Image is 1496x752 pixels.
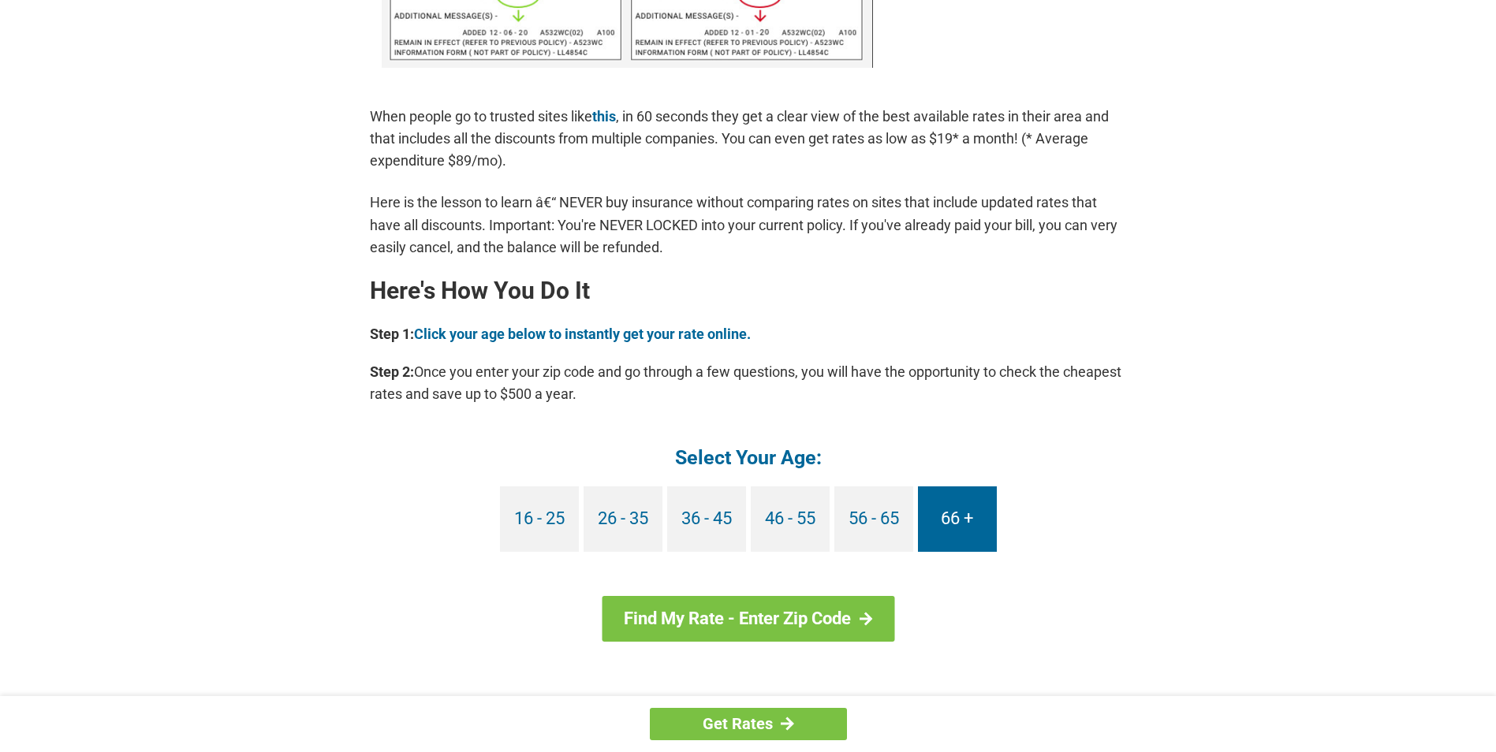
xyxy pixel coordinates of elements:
p: Here is the lesson to learn â€“ NEVER buy insurance without comparing rates on sites that include... [370,192,1127,258]
a: Find My Rate - Enter Zip Code [602,596,894,642]
a: 66 + [918,486,997,552]
a: Click your age below to instantly get your rate online. [414,326,751,342]
b: Step 2: [370,363,414,380]
a: 26 - 35 [584,486,662,552]
a: 56 - 65 [834,486,913,552]
p: When people go to trusted sites like , in 60 seconds they get a clear view of the best available ... [370,106,1127,172]
b: Step 1: [370,326,414,342]
a: 36 - 45 [667,486,746,552]
a: 46 - 55 [751,486,830,552]
h4: Select Your Age: [370,445,1127,471]
a: 16 - 25 [500,486,579,552]
a: this [592,108,616,125]
h2: Here's How You Do It [370,278,1127,303]
p: Once you enter your zip code and go through a few questions, you will have the opportunity to che... [370,361,1127,405]
a: Get Rates [650,708,847,740]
